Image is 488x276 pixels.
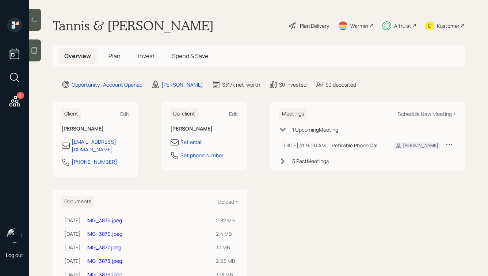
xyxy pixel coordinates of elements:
[138,52,155,60] span: Invest
[350,22,369,30] div: Warmer
[87,257,122,264] a: IMG_3878.jpeg
[120,110,129,117] div: Edit
[180,151,224,159] div: Set phone number
[64,216,81,224] div: [DATE]
[161,81,203,88] div: [PERSON_NAME]
[72,138,129,153] div: [EMAIL_ADDRESS][DOMAIN_NAME]
[229,110,238,117] div: Edit
[325,81,356,88] div: $0 deposited
[87,217,122,224] a: IMG_3875.jpeg
[108,52,121,60] span: Plan
[218,198,238,205] div: Upload +
[7,228,22,243] img: hunter_neumayer.jpg
[292,126,338,133] div: 1 Upcoming Meeting
[170,108,198,120] h6: Co-client
[292,157,329,165] div: 5 Past Meeting s
[87,244,121,251] a: IMG_3877.jpeg
[64,243,81,251] div: [DATE]
[216,243,235,251] div: 3.1 MB
[216,230,235,238] div: 2.4 MB
[282,141,326,149] div: [DATE] at 9:00 AM
[61,196,94,208] h6: Documents
[61,126,129,132] h6: [PERSON_NAME]
[64,52,91,60] span: Overview
[17,92,24,99] div: 5
[87,230,122,237] a: IMG_3876.jpeg
[172,52,208,60] span: Spend & Save
[170,126,238,132] h6: [PERSON_NAME]
[216,257,235,265] div: 2.95 MB
[6,252,23,258] div: Log out
[216,216,235,224] div: 2.82 MB
[222,81,260,88] div: $317k net-worth
[72,81,142,88] div: Opportunity · Account Opened
[180,138,202,146] div: Set email
[64,257,81,265] div: [DATE]
[279,108,307,120] h6: Meetings
[53,18,214,34] h1: Tannis & [PERSON_NAME]
[394,22,411,30] div: Altruist
[437,22,460,30] div: Kustomer
[403,142,438,149] div: [PERSON_NAME]
[398,110,456,117] div: Schedule New Meeting +
[279,81,306,88] div: $0 invested
[72,158,117,166] div: [PHONE_NUMBER]
[300,22,329,30] div: Plan Delivery
[64,230,81,238] div: [DATE]
[332,141,382,149] div: Retirable Phone Call
[61,108,81,120] h6: Client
